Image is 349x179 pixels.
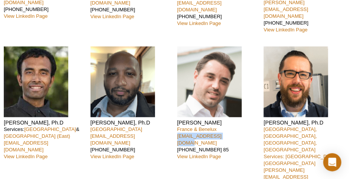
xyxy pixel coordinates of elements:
[4,119,85,126] h4: [PERSON_NAME], Ph.D
[4,13,48,19] a: View LinkedIn Page
[177,119,258,126] h4: [PERSON_NAME]
[24,126,76,132] a: [GEOGRAPHIC_DATA]
[91,47,155,117] img: Kevin Celestrin headshot
[177,154,221,159] a: View LinkedIn Page
[4,126,85,160] p: Services: &
[4,133,70,139] a: [GEOGRAPHIC_DATA] (East)
[91,154,134,159] a: View LinkedIn Page
[91,126,172,160] p: [PHONE_NUMBER]
[323,153,341,171] div: Open Intercom Messenger
[4,140,48,153] a: [EMAIL_ADDRESS][DOMAIN_NAME]
[264,27,307,33] a: View LinkedIn Page
[177,126,217,132] a: France & Benelux
[177,126,258,160] p: [PHONE_NUMBER] 85
[264,47,328,117] img: Matthias Spiller-Becker headshot
[91,133,135,146] a: [EMAIL_ADDRESS][DOMAIN_NAME]
[177,20,221,26] a: View LinkedIn Page
[264,119,345,126] h4: [PERSON_NAME], Ph.D
[4,47,68,117] img: Rwik Sen headshot
[177,133,222,146] a: [EMAIL_ADDRESS][DOMAIN_NAME]
[4,154,48,159] a: View LinkedIn Page
[91,119,172,126] h4: [PERSON_NAME], Ph.D
[177,47,242,117] img: Clément Proux headshot
[91,126,142,132] a: [GEOGRAPHIC_DATA]
[91,14,134,19] a: View LinkedIn Page
[264,126,339,166] a: [GEOGRAPHIC_DATA], [GEOGRAPHIC_DATA], [GEOGRAPHIC_DATA], [GEOGRAPHIC_DATA]Services: [GEOGRAPHIC_D...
